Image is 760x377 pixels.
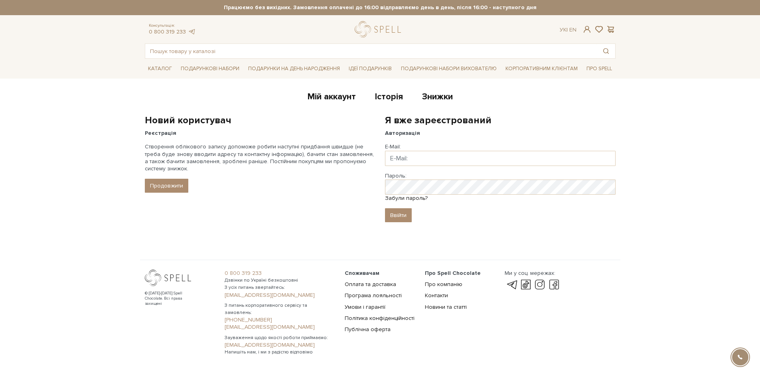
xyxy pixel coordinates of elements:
[505,280,518,290] a: telegram
[225,324,335,331] a: [EMAIL_ADDRESS][DOMAIN_NAME]
[385,172,407,180] label: Пароль:
[145,4,616,11] strong: Працюємо без вихідних. Замовлення оплачені до 16:00 відправляємо день в день, після 16:00 - насту...
[225,277,335,284] span: Дзвінки по Україні безкоштовні
[145,179,188,193] a: Продовжити
[308,91,356,105] a: Мій аккаунт
[225,349,335,356] span: Напишіть нам, і ми з радістю відповімо
[345,270,379,276] span: Споживачам
[398,62,500,75] a: Подарункові набори вихователю
[345,326,391,333] a: Публічна оферта
[425,292,448,299] a: Контакти
[425,281,462,288] a: Про компанію
[178,63,243,75] a: Подарункові набори
[225,284,335,291] span: З усіх питань звертайтесь:
[345,281,396,288] a: Оплата та доставка
[560,26,576,34] div: Ук
[245,63,343,75] a: Подарунки на День народження
[385,151,616,166] input: E-Mail:
[583,63,615,75] a: Про Spell
[345,304,385,310] a: Умови і гарантії
[345,63,395,75] a: Ідеї подарунків
[225,302,335,316] span: З питань корпоративного сервісу та замовлень:
[533,280,547,290] a: instagram
[225,270,335,277] a: 0 800 319 233
[519,280,533,290] a: tik-tok
[145,130,176,136] strong: Реєстрація
[569,26,576,33] a: En
[345,315,415,322] a: Політика конфіденційності
[145,114,375,126] h2: Новий користувач
[375,91,403,105] a: Історія
[225,341,335,349] a: [EMAIL_ADDRESS][DOMAIN_NAME]
[145,143,375,172] p: Створення облікового запису допоможе робити наступні придбання швидше (не треба буде знову вводит...
[225,334,335,341] span: Зауваження щодо якості роботи приймаємо:
[385,143,401,150] label: E-Mail:
[425,304,467,310] a: Новини та статті
[145,44,597,58] input: Пошук товару у каталозі
[385,195,428,201] a: Забули пароль?
[225,316,335,324] a: [PHONE_NUMBER]
[502,62,581,75] a: Корпоративним клієнтам
[567,26,568,33] span: |
[225,292,335,299] a: [EMAIL_ADDRESS][DOMAIN_NAME]
[425,270,481,276] span: Про Spell Chocolate
[355,21,405,38] a: logo
[547,280,561,290] a: facebook
[345,292,402,299] a: Програма лояльності
[145,63,175,75] a: Каталог
[188,28,196,35] a: telegram
[145,291,199,306] div: © [DATE]-[DATE] Spell Chocolate. Всі права захищені
[149,28,186,35] a: 0 800 319 233
[505,270,561,277] div: Ми у соц. мережах:
[385,208,412,222] input: Ввійти
[385,130,420,136] strong: Авторизація
[149,23,196,28] span: Консультація:
[422,91,453,105] a: Знижки
[385,114,616,126] h2: Я вже зареєстрований
[597,44,615,58] button: Пошук товару у каталозі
